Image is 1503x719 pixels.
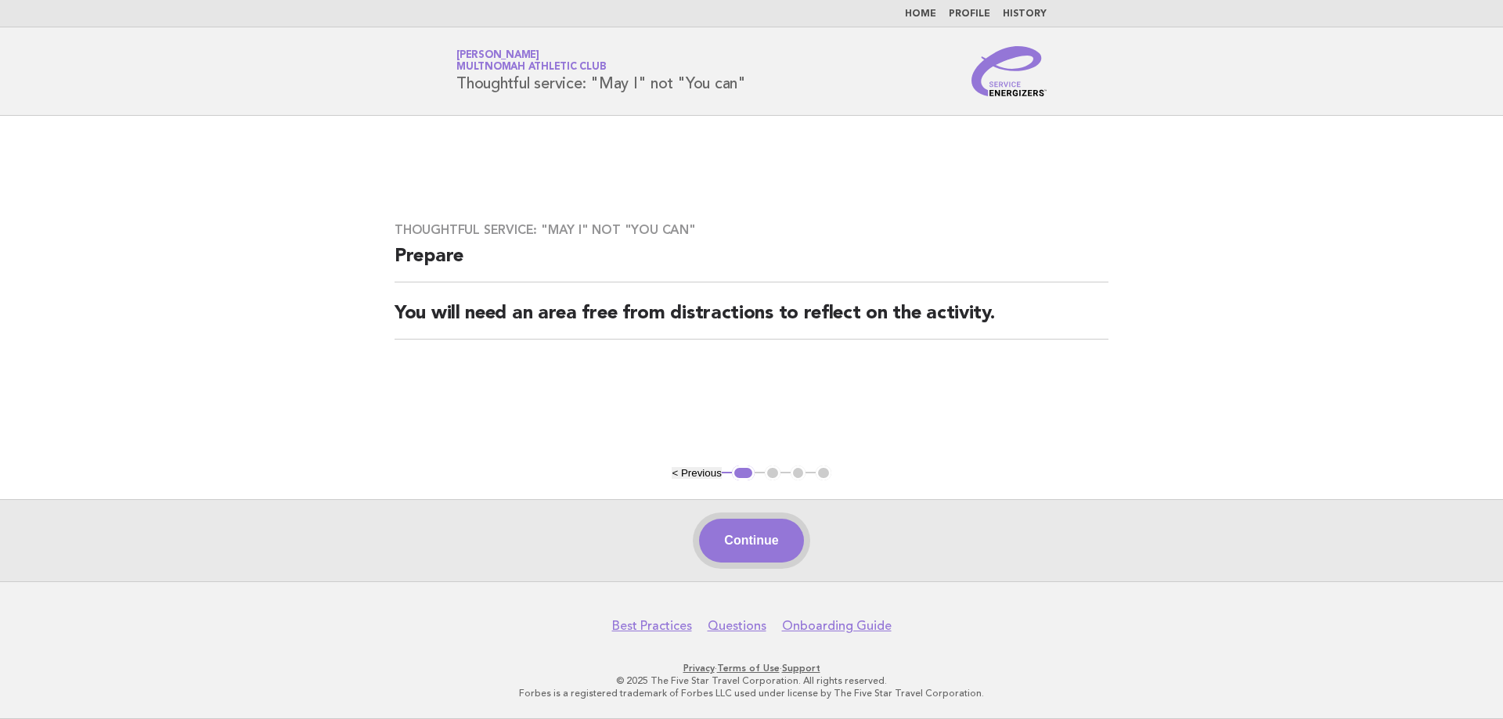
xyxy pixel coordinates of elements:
[395,244,1108,282] h2: Prepare
[272,662,1231,674] p: · ·
[1003,9,1047,19] a: History
[672,467,721,479] button: < Previous
[272,674,1231,687] p: © 2025 The Five Star Travel Corporation. All rights reserved.
[699,519,803,563] button: Continue
[971,46,1047,96] img: Service Energizers
[905,9,936,19] a: Home
[683,663,715,674] a: Privacy
[717,663,780,674] a: Terms of Use
[782,663,820,674] a: Support
[456,51,746,92] h1: Thoughtful service: "May I" not "You can"
[708,618,766,634] a: Questions
[949,9,990,19] a: Profile
[612,618,692,634] a: Best Practices
[272,687,1231,699] p: Forbes is a registered trademark of Forbes LLC used under license by The Five Star Travel Corpora...
[732,466,755,481] button: 1
[456,50,606,72] a: [PERSON_NAME]Multnomah Athletic Club
[782,618,892,634] a: Onboarding Guide
[395,301,1108,340] h2: You will need an area free from distractions to reflect on the activity.
[395,222,1108,238] h3: Thoughtful service: "May I" not "You can"
[456,63,606,73] span: Multnomah Athletic Club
